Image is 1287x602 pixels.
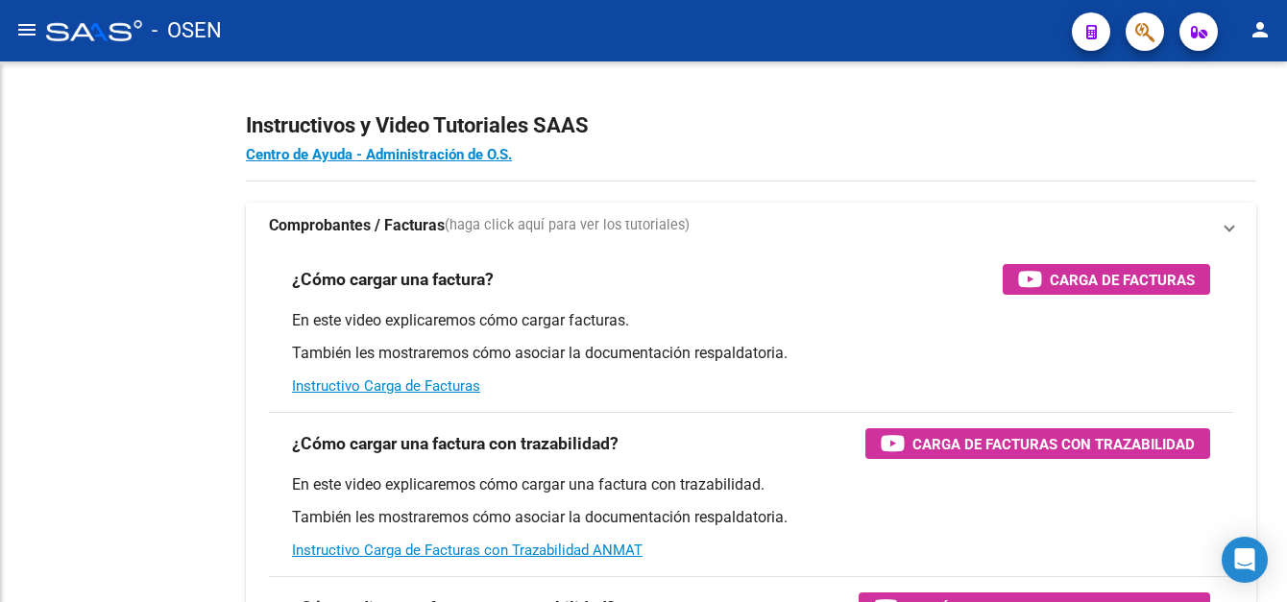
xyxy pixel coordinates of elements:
[445,215,690,236] span: (haga click aquí para ver los tutoriales)
[1222,537,1268,583] div: Open Intercom Messenger
[292,430,619,457] h3: ¿Cómo cargar una factura con trazabilidad?
[292,343,1210,364] p: También les mostraremos cómo asociar la documentación respaldatoria.
[292,507,1210,528] p: También les mostraremos cómo asociar la documentación respaldatoria.
[292,474,1210,495] p: En este video explicaremos cómo cargar una factura con trazabilidad.
[1003,264,1210,295] button: Carga de Facturas
[1050,268,1195,292] span: Carga de Facturas
[246,146,512,163] a: Centro de Ayuda - Administración de O.S.
[292,266,494,293] h3: ¿Cómo cargar una factura?
[246,203,1256,249] mat-expansion-panel-header: Comprobantes / Facturas(haga click aquí para ver los tutoriales)
[865,428,1210,459] button: Carga de Facturas con Trazabilidad
[292,310,1210,331] p: En este video explicaremos cómo cargar facturas.
[292,542,643,559] a: Instructivo Carga de Facturas con Trazabilidad ANMAT
[269,215,445,236] strong: Comprobantes / Facturas
[152,10,222,52] span: - OSEN
[912,432,1195,456] span: Carga de Facturas con Trazabilidad
[1249,18,1272,41] mat-icon: person
[246,108,1256,144] h2: Instructivos y Video Tutoriales SAAS
[15,18,38,41] mat-icon: menu
[292,377,480,395] a: Instructivo Carga de Facturas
